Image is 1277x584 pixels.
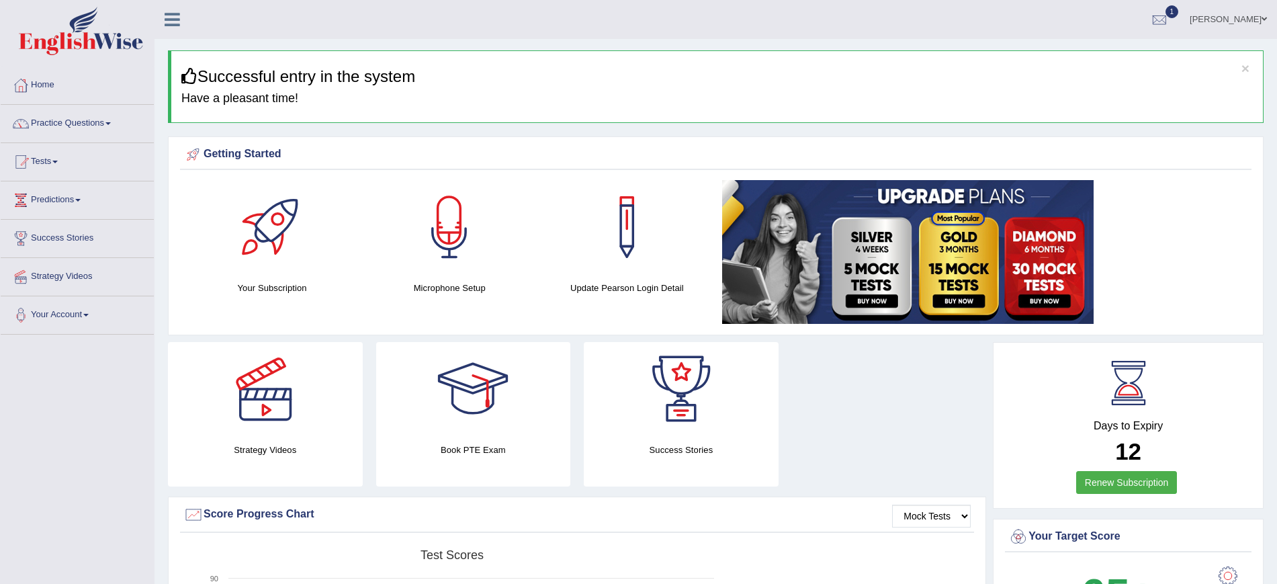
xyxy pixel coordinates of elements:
[210,575,218,583] text: 90
[168,443,363,457] h4: Strategy Videos
[1241,61,1249,75] button: ×
[181,92,1253,106] h4: Have a pleasant time!
[722,180,1094,324] img: small5.jpg
[421,548,484,562] tspan: Test scores
[1008,527,1248,547] div: Your Target Score
[1,258,154,292] a: Strategy Videos
[1,67,154,100] a: Home
[183,144,1248,165] div: Getting Started
[584,443,779,457] h4: Success Stories
[1,105,154,138] a: Practice Questions
[183,505,971,525] div: Score Progress Chart
[545,281,709,295] h4: Update Pearson Login Detail
[1076,471,1178,494] a: Renew Subscription
[1008,420,1248,432] h4: Days to Expiry
[1165,5,1179,18] span: 1
[1,220,154,253] a: Success Stories
[376,443,571,457] h4: Book PTE Exam
[181,68,1253,85] h3: Successful entry in the system
[1115,438,1141,464] b: 12
[190,281,354,295] h4: Your Subscription
[367,281,531,295] h4: Microphone Setup
[1,296,154,330] a: Your Account
[1,143,154,177] a: Tests
[1,181,154,215] a: Predictions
